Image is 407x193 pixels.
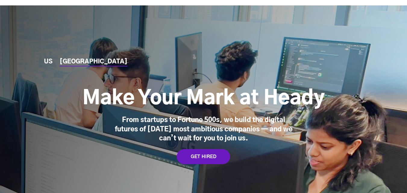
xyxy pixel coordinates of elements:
[44,59,52,65] a: US
[110,115,297,143] div: From startups to Fortune 500s, we build the digital futures of [DATE] most ambitious companies — ...
[83,87,325,111] h1: Make Your Mark at Heady
[60,59,127,65] a: [GEOGRAPHIC_DATA]
[177,149,230,164] a: GET HIRED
